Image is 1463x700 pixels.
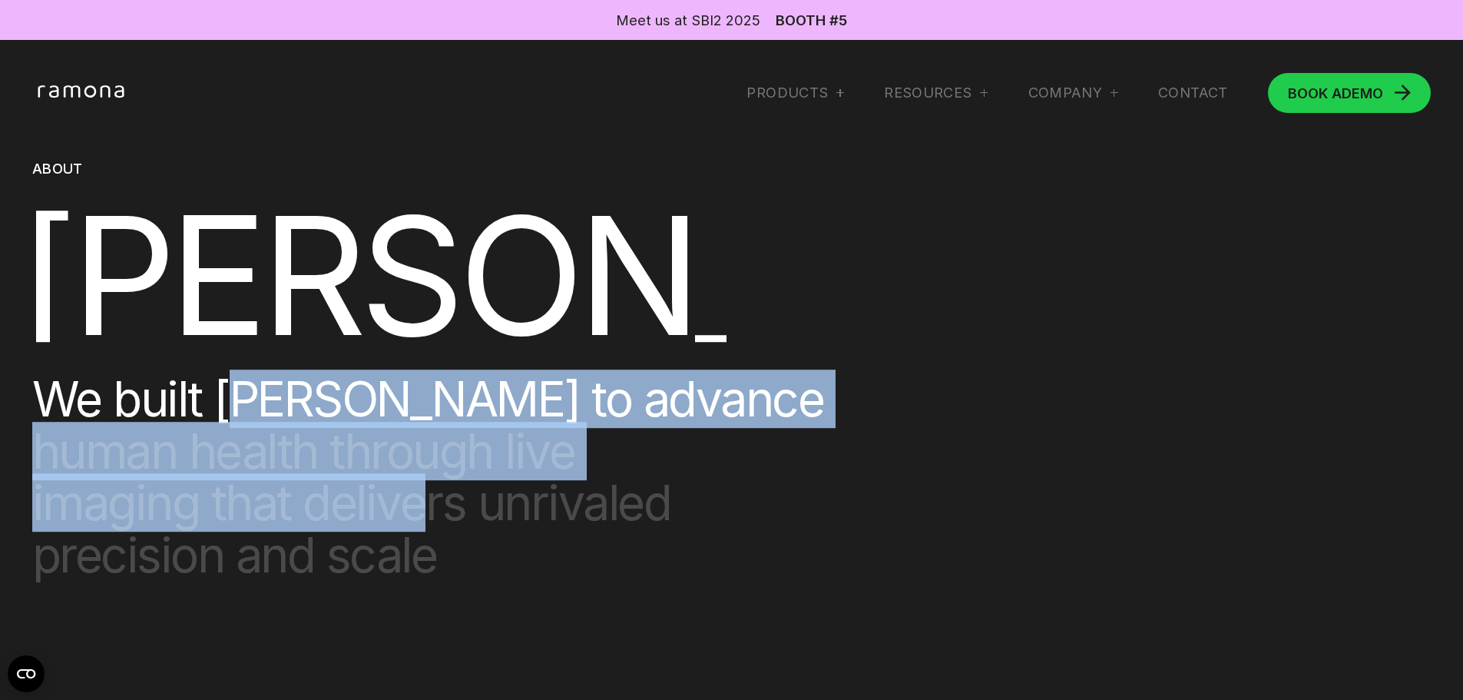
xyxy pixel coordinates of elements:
[1288,85,1342,101] span: BOOK A
[32,529,823,582] span: precision and scale
[1028,84,1103,102] div: Company
[746,84,828,102] div: Products
[776,13,847,27] a: Booth #5
[884,84,988,102] div: RESOURCES
[1158,84,1228,102] a: Contact
[884,84,971,102] div: RESOURCES
[8,655,45,692] button: Open CMP widget
[32,373,823,426] span: We built [PERSON_NAME] to advance
[32,85,136,101] a: home
[32,160,823,178] div: ABOUT
[32,426,823,478] span: human health through live
[1028,84,1118,102] div: Company
[616,10,760,30] div: Meet us at SBI2 2025
[1288,86,1383,100] div: DEMO
[18,176,1279,375] span: [PERSON_NAME]
[746,84,844,102] div: Products
[32,478,823,530] span: imaging that delivers unrivaled
[1268,73,1432,113] a: BOOK ADEMO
